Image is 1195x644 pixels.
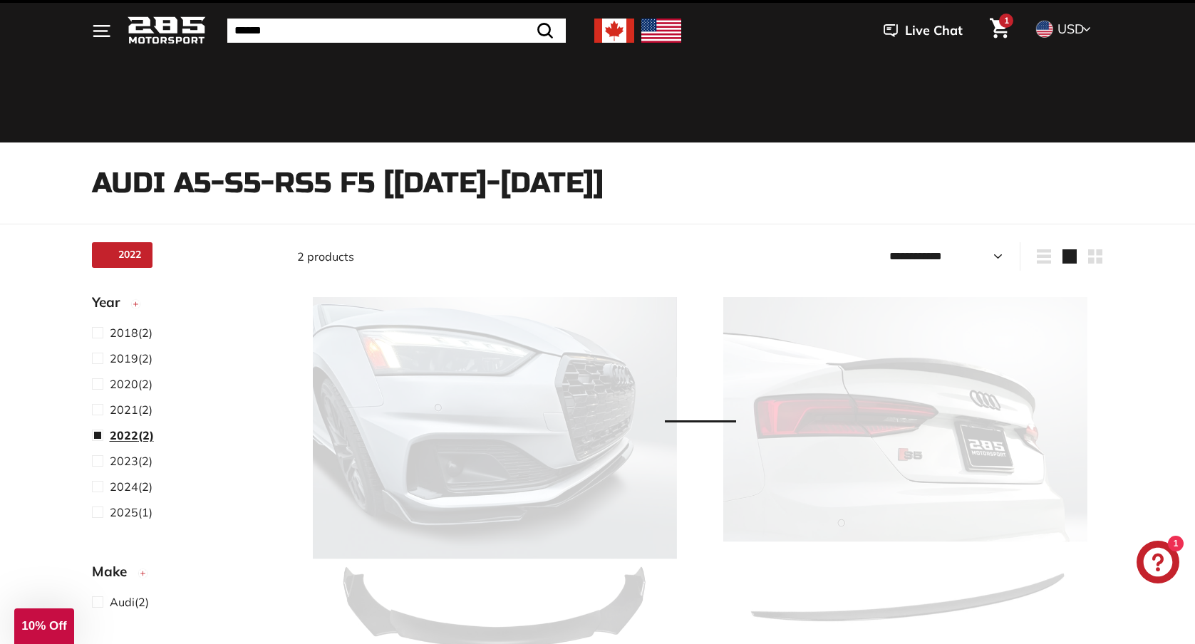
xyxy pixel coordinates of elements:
span: (2) [110,427,154,444]
h1: Audi A5-S5-RS5 F5 [[DATE]-[DATE]] [92,167,1104,199]
a: Cart [981,6,1018,55]
a: 2022 [92,242,152,268]
img: Logo_285_Motorsport_areodynamics_components [128,14,206,48]
span: Year [92,292,130,313]
span: 2025 [110,505,138,519]
span: (2) [110,478,152,495]
span: (1) [110,504,152,521]
span: (2) [110,350,152,367]
span: 2019 [110,351,138,365]
span: (2) [110,452,152,469]
span: (2) [110,324,152,341]
span: 2021 [110,402,138,417]
span: 2020 [110,377,138,391]
span: 10% Off [21,619,66,633]
span: 2024 [110,479,138,494]
span: Live Chat [905,21,963,40]
button: Year [92,288,274,323]
span: USD [1057,21,1084,37]
inbox-online-store-chat: Shopify online store chat [1132,541,1184,587]
span: 2023 [110,454,138,468]
input: Search [227,19,566,43]
span: Audi [110,595,135,609]
span: 2018 [110,326,138,340]
span: 1 [1004,15,1009,26]
span: 2022 [110,428,138,442]
span: Make [92,561,138,582]
span: (2) [110,401,152,418]
span: (2) [110,593,149,611]
button: Make [92,557,274,593]
span: (2) [110,375,152,393]
button: Live Chat [865,13,981,48]
div: 10% Off [14,608,74,644]
div: 2 products [297,248,700,265]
